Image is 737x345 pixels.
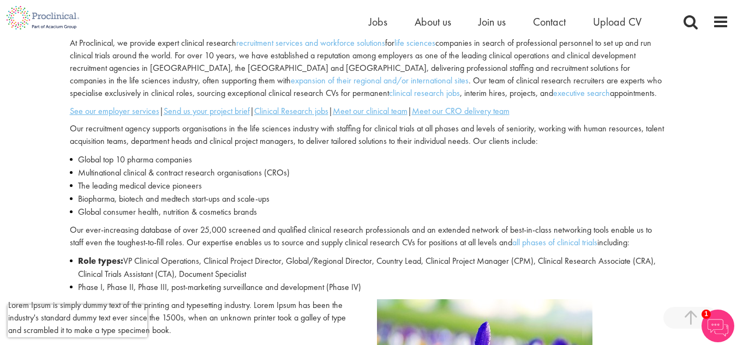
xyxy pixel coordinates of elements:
a: Clinical Research jobs [254,105,328,117]
iframe: reCAPTCHA [8,305,147,337]
a: Join us [478,15,506,29]
a: Contact [533,15,566,29]
a: clinical research jobs [389,87,460,99]
li: Phase I, Phase II, Phase III, post-marketing surveillance and development (Phase IV) [70,281,668,294]
a: all phases of clinical trials [512,237,597,248]
strong: Role types: [78,255,123,267]
li: Global top 10 pharma companies [70,153,668,166]
li: Biopharma, biotech and medtech start-ups and scale-ups [70,192,668,205]
a: Meet our clinical team [333,105,408,117]
span: 1 [702,310,711,319]
a: recruitment services and workforce solutions [236,37,385,49]
p: Our recruitment agency supports organisations in the life sciences industry with staffing for cli... [70,123,668,148]
a: Meet our CRO delivery team [412,105,510,117]
a: expansion of their regional and/or international sites [291,75,469,86]
a: life sciences [394,37,435,49]
li: The leading medical device pioneers [70,179,668,192]
li: VP Clinical Operations, Clinical Project Director, Global/Regional Director, Country Lead, Clinic... [70,255,668,281]
a: Upload CV [593,15,642,29]
p: Our ever-increasing database of over 25,000 screened and qualified clinical research professional... [70,224,668,249]
a: See our employer services [70,105,159,117]
a: Send us your project brief [164,105,250,117]
p: At Proclinical, we provide expert clinical research for companies in search of professional perso... [70,37,668,99]
li: Global consumer health, nutrition & cosmetics brands [70,205,668,219]
a: executive search [553,87,610,99]
p: | | | | [70,105,668,118]
p: Lorem Ipsum is simply dummy text of the printing and typesetting industry. Lorem Ipsum has been t... [8,299,361,337]
img: Chatbot [702,310,734,342]
a: About us [415,15,451,29]
li: Multinational clinical & contract research organisations (CROs) [70,166,668,179]
a: Jobs [369,15,387,29]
